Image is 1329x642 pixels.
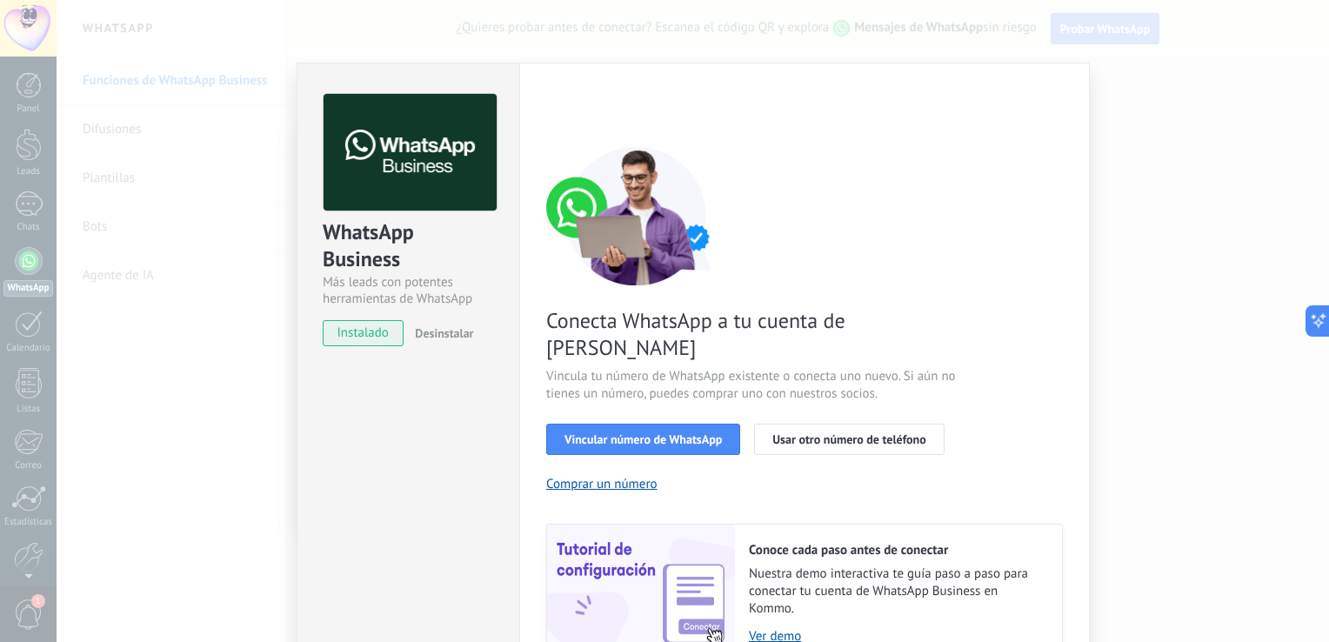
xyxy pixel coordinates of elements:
h2: Conoce cada paso antes de conectar [749,542,1045,558]
div: WhatsApp Business [323,218,494,274]
div: Más leads con potentes herramientas de WhatsApp [323,274,494,307]
button: Comprar un número [546,476,658,492]
span: Vincular número de WhatsApp [564,433,722,445]
span: instalado [324,320,403,346]
span: Desinstalar [415,325,473,341]
img: connect number [546,146,729,285]
button: Vincular número de WhatsApp [546,424,740,455]
img: logo_main.png [324,94,497,211]
span: Conecta WhatsApp a tu cuenta de [PERSON_NAME] [546,307,960,361]
span: Nuestra demo interactiva te guía paso a paso para conectar tu cuenta de WhatsApp Business en Kommo. [749,565,1045,618]
button: Usar otro número de teléfono [754,424,944,455]
span: Usar otro número de teléfono [772,433,925,445]
button: Desinstalar [408,320,473,346]
span: Vincula tu número de WhatsApp existente o conecta uno nuevo. Si aún no tienes un número, puedes c... [546,368,960,403]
